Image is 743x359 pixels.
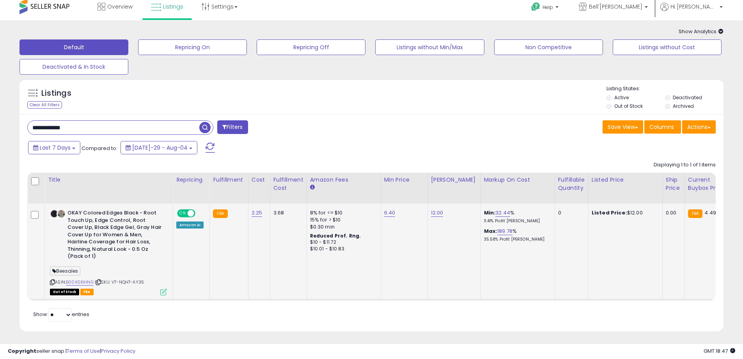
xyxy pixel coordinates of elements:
[614,103,643,109] label: Out of Stock
[95,279,144,285] span: | SKU: VT-NQHT-AY35
[252,176,267,184] div: Cost
[484,218,549,224] p: 11.41% Profit [PERSON_NAME]
[592,209,627,216] b: Listed Price:
[310,246,375,252] div: $10.01 - $10.83
[484,237,549,242] p: 35.58% Profit [PERSON_NAME]
[614,94,629,101] label: Active
[673,103,694,109] label: Archived
[543,4,553,11] span: Help
[213,176,245,184] div: Fulfillment
[682,120,716,134] button: Actions
[67,347,100,355] a: Terms of Use
[213,209,227,218] small: FBA
[484,209,496,216] b: Min:
[704,209,716,216] span: 4.49
[688,176,728,192] div: Current Buybox Price
[688,209,702,218] small: FBA
[310,223,375,230] div: $0.30 min
[8,347,36,355] strong: Copyright
[558,176,585,192] div: Fulfillable Quantity
[497,227,512,235] a: 189.78
[107,3,133,11] span: Overview
[666,176,681,192] div: Ship Price
[8,348,135,355] div: seller snap | |
[138,39,247,55] button: Repricing On
[484,209,549,224] div: %
[176,221,204,229] div: Amazon AI
[495,209,510,217] a: 32.44
[310,232,361,239] b: Reduced Prof. Rng.
[217,120,248,134] button: Filters
[28,141,80,154] button: Last 7 Days
[481,173,555,204] th: The percentage added to the cost of goods (COGS) that forms the calculator for Min & Max prices.
[80,289,94,295] span: FBA
[649,123,674,131] span: Columns
[592,209,656,216] div: $12.00
[679,28,723,35] span: Show Analytics
[654,161,716,169] div: Displaying 1 to 1 of 1 items
[50,266,80,275] span: Beesales
[431,209,443,217] a: 12.00
[132,144,188,152] span: [DATE]-29 - Aug-04
[310,216,375,223] div: 15% for > $10
[484,228,549,242] div: %
[666,209,679,216] div: 0.00
[194,210,207,217] span: OFF
[50,209,167,295] div: ASIN:
[67,209,162,262] b: OKAY Colored Edges Black - Root Touch Up, Edge Control, Root Cover Up, Black Edge Gel, Gray Hair ...
[50,209,66,219] img: 41c6pcmInRL._SL40_.jpg
[273,176,303,192] div: Fulfillment Cost
[384,209,395,217] a: 6.40
[673,94,702,101] label: Deactivated
[178,210,188,217] span: ON
[531,2,541,12] i: Get Help
[257,39,365,55] button: Repricing Off
[310,239,375,246] div: $10 - $11.72
[27,101,62,109] div: Clear All Filters
[176,176,206,184] div: Repricing
[494,39,603,55] button: Non Competitive
[82,145,117,152] span: Compared to:
[704,347,735,355] span: 2025-08-12 18:47 GMT
[310,176,378,184] div: Amazon Fees
[50,289,79,295] span: All listings that are currently out of stock and unavailable for purchase on Amazon
[589,3,642,11] span: Bell'[PERSON_NAME]
[66,279,94,286] a: B00X0XIHNG
[603,120,643,134] button: Save View
[484,227,498,235] b: Max:
[484,176,551,184] div: Markup on Cost
[33,311,89,318] span: Show: entries
[384,176,424,184] div: Min Price
[644,120,681,134] button: Columns
[101,347,135,355] a: Privacy Policy
[252,209,262,217] a: 2.25
[613,39,722,55] button: Listings without Cost
[310,209,375,216] div: 8% for <= $10
[558,209,582,216] div: 0
[592,176,659,184] div: Listed Price
[670,3,717,11] span: Hi [PERSON_NAME]
[163,3,183,11] span: Listings
[20,59,128,75] button: Deactivated & In Stock
[273,209,301,216] div: 3.68
[431,176,477,184] div: [PERSON_NAME]
[606,85,723,93] p: Listing States:
[48,176,170,184] div: Title
[660,3,723,20] a: Hi [PERSON_NAME]
[310,184,315,191] small: Amazon Fees.
[375,39,484,55] button: Listings without Min/Max
[40,144,71,152] span: Last 7 Days
[121,141,197,154] button: [DATE]-29 - Aug-04
[20,39,128,55] button: Default
[41,88,71,99] h5: Listings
